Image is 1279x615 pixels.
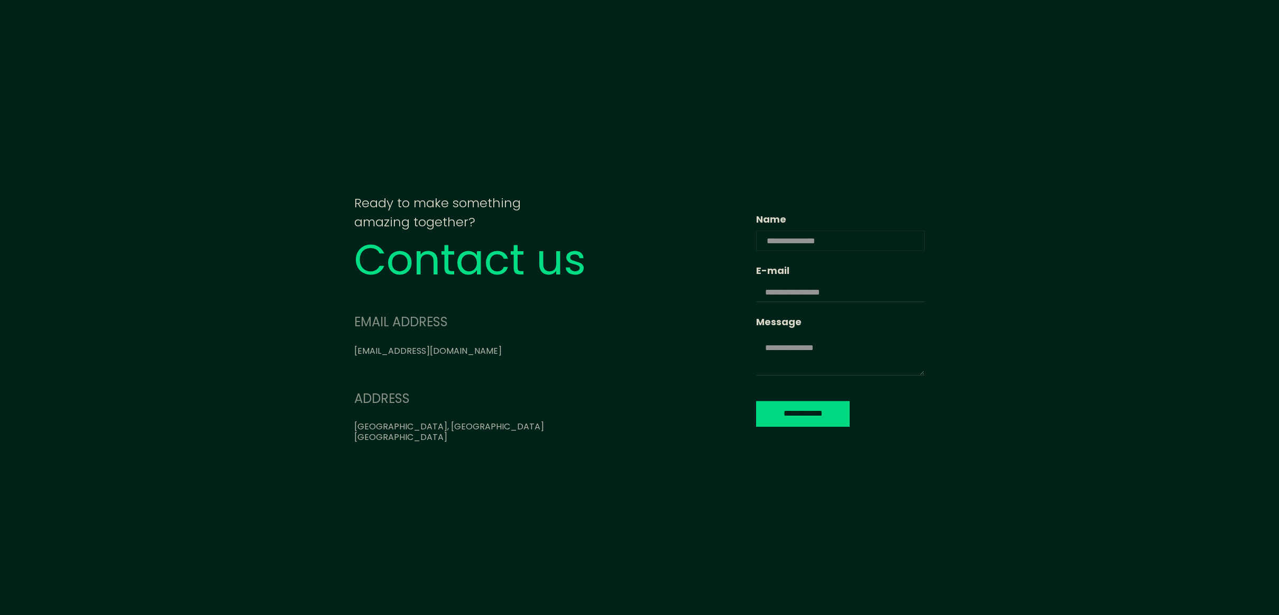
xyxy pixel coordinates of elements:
[354,421,660,432] div: [GEOGRAPHIC_DATA], [GEOGRAPHIC_DATA]
[354,193,660,231] div: Ready to make something amazing together?
[756,263,925,278] label: E-mail
[756,315,925,329] label: Message
[354,344,502,356] a: [EMAIL_ADDRESS][DOMAIN_NAME]
[756,212,925,226] label: Name
[354,432,660,443] div: [GEOGRAPHIC_DATA]
[354,312,502,331] div: email address
[756,212,925,427] form: Email Form
[354,389,660,408] div: address
[354,238,660,280] div: Contact us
